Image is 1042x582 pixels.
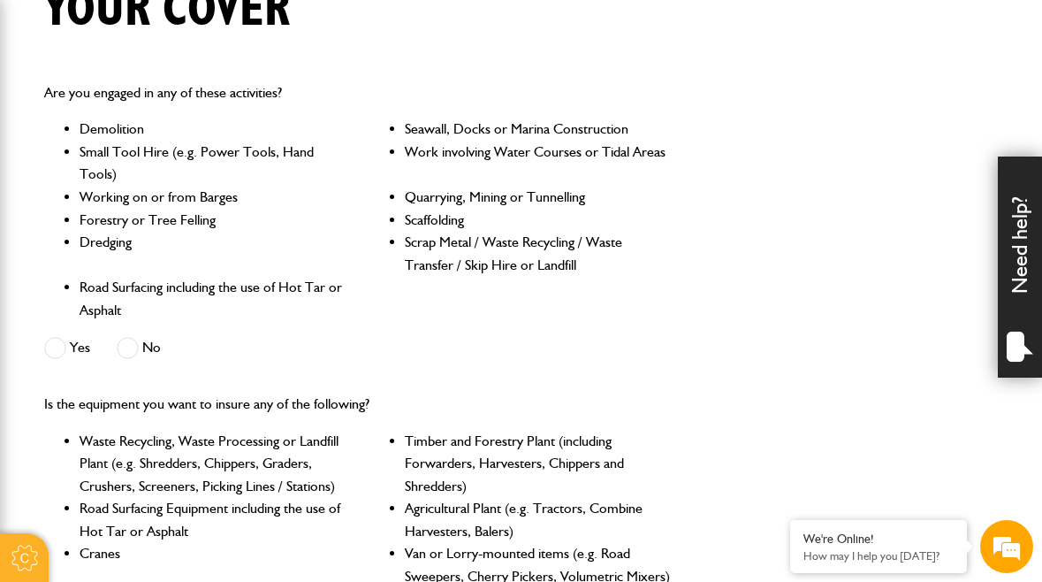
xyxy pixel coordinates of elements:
[405,186,672,209] li: Quarrying, Mining or Tunnelling
[80,497,346,542] li: Road Surfacing Equipment including the use of Hot Tar or Asphalt
[998,157,1042,378] div: Need help?
[405,497,672,542] li: Agricultural Plant (e.g. Tractors, Combine Harvesters, Balers)
[80,430,346,498] li: Waste Recycling, Waste Processing or Landfill Plant (e.g. Shredders, Chippers, Graders, Crushers,...
[405,231,672,276] li: Scrap Metal / Waste Recycling / Waste Transfer / Skip Hire or Landfill
[80,209,346,232] li: Forestry or Tree Felling
[803,549,954,563] p: How may I help you today?
[405,430,672,498] li: Timber and Forestry Plant (including Forwarders, Harvesters, Chippers and Shredders)
[80,118,346,141] li: Demolition
[23,164,323,203] input: Enter your last name
[44,393,672,416] p: Is the equipment you want to insure any of the following?
[23,268,323,307] input: Enter your phone number
[80,276,346,321] li: Road Surfacing including the use of Hot Tar or Asphalt
[92,99,297,122] div: Chat with us now
[803,532,954,547] div: We're Online!
[290,9,332,51] div: Minimize live chat window
[30,98,74,123] img: d_20077148190_company_1631870298795_20077148190
[44,81,672,104] p: Are you engaged in any of these activities?
[44,337,90,359] label: Yes
[23,320,323,438] textarea: Type your message and hit 'Enter'
[405,209,672,232] li: Scaffolding
[23,216,323,255] input: Enter your email address
[80,186,346,209] li: Working on or from Barges
[240,453,321,477] em: Start Chat
[117,337,161,359] label: No
[405,141,672,186] li: Work involving Water Courses or Tidal Areas
[405,118,672,141] li: Seawall, Docks or Marina Construction
[80,231,346,276] li: Dredging
[80,141,346,186] li: Small Tool Hire (e.g. Power Tools, Hand Tools)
